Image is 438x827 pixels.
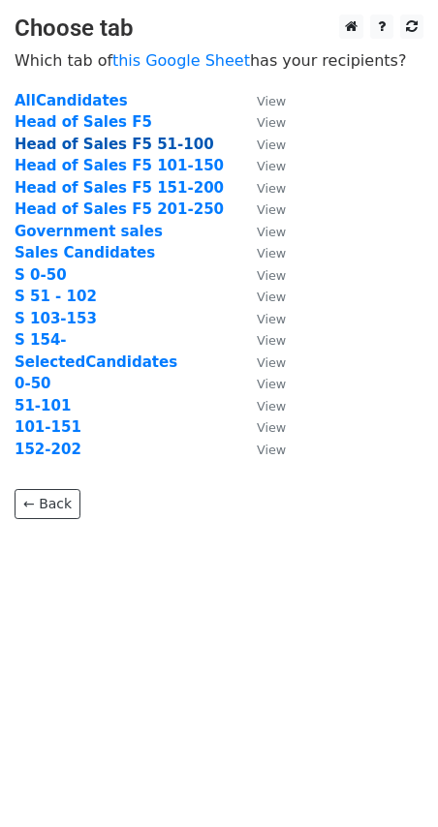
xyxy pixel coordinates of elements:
[257,377,286,391] small: View
[237,266,286,284] a: View
[237,375,286,392] a: View
[237,223,286,240] a: View
[237,200,286,218] a: View
[257,181,286,196] small: View
[15,157,224,174] a: Head of Sales F5 101-150
[237,179,286,197] a: View
[15,353,177,371] a: SelectedCandidates
[237,331,286,349] a: View
[15,223,163,240] a: Government sales
[257,94,286,108] small: View
[341,734,438,827] iframe: Chat Widget
[257,420,286,435] small: View
[237,244,286,261] a: View
[237,397,286,414] a: View
[257,290,286,304] small: View
[257,159,286,173] small: View
[15,50,423,71] p: Which tab of has your recipients?
[257,268,286,283] small: View
[257,333,286,348] small: View
[237,353,286,371] a: View
[15,441,81,458] a: 152-202
[237,441,286,458] a: View
[15,418,81,436] a: 101-151
[257,115,286,130] small: View
[15,375,51,392] a: 0-50
[15,489,80,519] a: ← Back
[15,266,67,284] a: S 0-50
[237,157,286,174] a: View
[237,288,286,305] a: View
[112,51,250,70] a: this Google Sheet
[15,15,423,43] h3: Choose tab
[15,200,224,218] a: Head of Sales F5 201-250
[257,443,286,457] small: View
[15,288,97,305] a: S 51 - 102
[237,113,286,131] a: View
[15,92,128,109] a: AllCandidates
[15,244,155,261] a: Sales Candidates
[15,136,214,153] a: Head of Sales F5 51-100
[257,225,286,239] small: View
[15,310,97,327] a: S 103-153
[15,331,67,349] a: S 154-
[257,202,286,217] small: View
[15,179,224,197] a: Head of Sales F5 151-200
[257,399,286,413] small: View
[237,92,286,109] a: View
[257,355,286,370] small: View
[237,310,286,327] a: View
[15,113,152,131] a: Head of Sales F5
[237,136,286,153] a: View
[257,246,286,260] small: View
[15,397,71,414] a: 51-101
[237,418,286,436] a: View
[257,312,286,326] small: View
[257,138,286,152] small: View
